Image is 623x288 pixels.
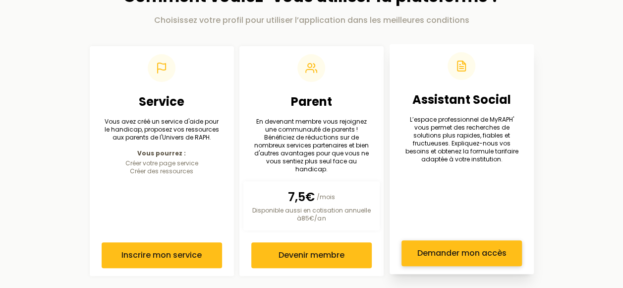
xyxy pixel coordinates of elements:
button: Devenir membre [251,242,372,268]
p: En devenant membre vous rejoignez une communauté de parents ! Bénéficiez de réductions sur de nom... [251,118,372,173]
h2: Assistant Social [401,92,522,108]
li: Créer votre page service [102,159,222,167]
p: Choisissez votre profil pour utiliser l’application dans les meilleures conditions [90,14,534,26]
button: Inscrire mon service [102,242,222,268]
h2: Service [102,94,222,110]
p: Disponible aussi en cotisation annuelle à 85€ /an [251,207,372,222]
li: Créer des ressources [102,167,222,175]
p: /mois [251,189,372,205]
h2: Parent [251,94,372,110]
button: Demander mon accès [401,240,522,266]
a: ServiceVous avez créé un service d'aide pour le handicap, proposez vos ressources aux parents de ... [90,46,234,276]
p: L’espace professionnel de MyRAPH' vous permet des recherches de solutions plus rapides, fiables e... [401,116,522,163]
p: Vous pourrez : [102,149,222,157]
a: Assistant SocialL’espace professionnel de MyRAPH' vous permet des recherches de solutions plus ra... [390,44,534,274]
span: Inscrire mon service [121,249,202,261]
span: Devenir membre [279,249,344,261]
span: 7,5€ [288,189,315,205]
a: ParentEn devenant membre vous rejoignez une communauté de parents ! Bénéficiez de réductions sur ... [239,46,384,276]
span: Demander mon accès [417,247,506,259]
p: Vous avez créé un service d'aide pour le handicap, proposez vos ressources aux parents de l'Unive... [102,118,222,142]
